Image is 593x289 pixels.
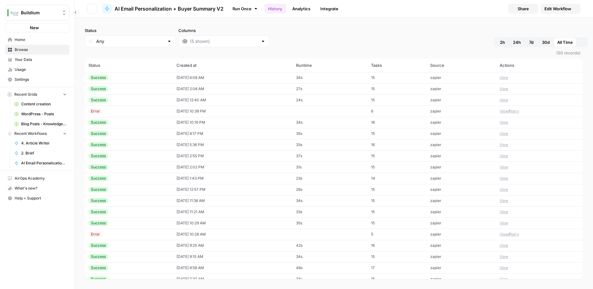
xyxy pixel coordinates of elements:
td: 15 [367,195,426,206]
div: Error [88,232,102,237]
span: Usage [15,67,67,72]
a: Usage [5,65,69,75]
td: 17 [367,262,426,273]
a: 2. Brief [12,148,69,158]
a: Content creation [12,99,69,109]
label: Status [85,27,176,34]
a: Browse [5,45,69,55]
td: 16 [367,240,426,251]
td: 15 [367,251,426,262]
td: [DATE] 1:43 PM [173,173,292,184]
span: Your Data [15,57,67,62]
a: 4. Article Writer [12,138,69,148]
th: Created at [173,58,292,72]
button: Help + Support [5,193,69,203]
div: Success [88,131,108,136]
td: [DATE] 11:21 AM [173,206,292,218]
td: 15 [367,72,426,83]
a: Integrate [317,4,342,14]
input: Any [96,38,164,44]
td: [DATE] 11:38 AM [173,195,292,206]
th: Tasks [367,58,426,72]
td: 34s [292,72,368,83]
span: Buildium [21,10,59,16]
td: 15 [367,184,426,195]
button: What's new? [5,183,69,193]
div: Success [88,97,108,103]
div: Success [88,142,108,148]
td: 5 [367,229,426,240]
td: 16 [367,117,426,128]
div: Success [88,254,108,259]
td: [DATE] 2:02 PM [173,162,292,173]
div: Success [88,75,108,80]
td: 15 [367,273,426,285]
div: Success [88,120,108,125]
input: (5 shown) [190,38,258,44]
td: [DATE] 10:39 PM [173,106,292,117]
span: Recent Workflows [14,131,47,136]
span: Recent Grids [14,92,37,97]
span: AI Email Personalization + Buyer Summary V2 [115,5,224,12]
td: 33s [292,139,368,150]
button: New [5,23,69,32]
td: [DATE] 8:58 AM [173,262,292,273]
td: 42s [292,240,368,251]
td: 15 [367,206,426,218]
div: Success [88,164,108,170]
span: AirOps Academy [15,176,67,181]
div: Success [88,176,108,181]
span: 2. Brief [21,150,67,156]
button: Workspace: Buildium [5,5,69,21]
span: Home [15,37,67,43]
th: Runtime [292,58,368,72]
span: Settings [15,77,67,82]
img: Buildium Logo [7,7,18,18]
div: Success [88,220,108,226]
td: [DATE] 5:36 PM [173,139,292,150]
td: [DATE] 7:37 AM [173,273,292,285]
td: 15 [367,83,426,94]
span: Content creation [21,101,67,107]
td: [DATE] 9:15 AM [173,251,292,262]
td: 26s [292,184,368,195]
td: 15 [367,94,426,106]
td: [DATE] 6:08 AM [173,72,292,83]
a: Analytics [289,4,314,14]
td: 37s [292,150,368,162]
div: Success [88,265,108,271]
a: AI Email Personalization + Buyer Summary V2 [102,4,224,14]
td: 35s [292,128,368,139]
span: Browse [15,47,67,53]
div: Success [88,276,108,282]
td: [DATE] 10:29 AM [173,218,292,229]
div: Success [88,187,108,192]
span: New [30,25,39,31]
td: 31s [292,162,368,173]
span: WordPress - Posts [21,111,67,117]
span: Help + Support [15,195,67,201]
td: 24s [292,94,368,106]
span: (50 records) [85,47,583,58]
span: Blog Posts - Knowledge Base.csv [21,121,67,127]
a: Settings [5,75,69,85]
div: Success [88,86,108,92]
td: [DATE] 2:55 PM [173,150,292,162]
td: 15 [367,150,426,162]
td: [DATE] 9:25 AM [173,240,292,251]
td: 16 [367,139,426,150]
td: 15 [367,128,426,139]
td: 34s [292,195,368,206]
label: Columns [178,27,270,34]
span: AI Email Personalization + Buyer Summary [21,160,67,166]
a: Blog Posts - Knowledge Base.csv [12,119,69,129]
a: AirOps Academy [5,173,69,183]
div: Success [88,243,108,248]
td: 6 [367,106,426,117]
td: 15 [367,218,426,229]
a: Your Data [5,55,69,65]
td: [DATE] 12:40 AM [173,94,292,106]
button: Recent Workflows [5,129,69,138]
a: Home [5,35,69,45]
div: Success [88,198,108,204]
